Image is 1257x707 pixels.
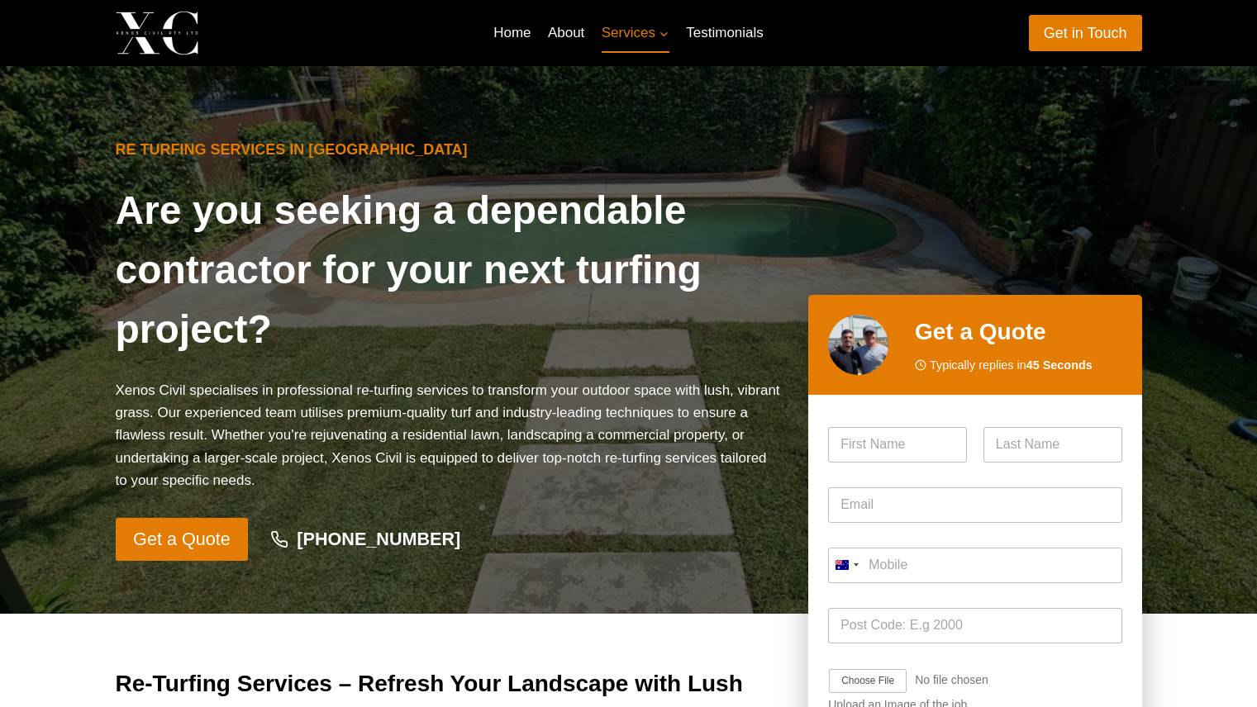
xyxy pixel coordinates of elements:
h2: Get a Quote [915,315,1122,349]
a: Services [593,13,678,53]
strong: [PHONE_NUMBER] [297,529,460,549]
img: Xenos Civil [116,11,198,55]
span: Get a Quote [133,525,231,554]
input: Email [828,487,1121,523]
span: Services [602,21,669,44]
a: About [540,13,593,53]
p: Xenos Civil [212,20,328,45]
input: Mobile [828,548,1121,583]
p: Xenos Civil specialises in professional re-turfing services to transform your outdoor space with ... [116,379,783,491]
a: Xenos Civil [116,11,328,55]
h6: Re Turfing Services in [GEOGRAPHIC_DATA] [116,139,783,161]
nav: Primary Navigation [485,13,772,53]
a: Testimonials [678,13,772,53]
h1: Are you seeking a dependable contractor for your next turfing project? [116,181,783,359]
button: Selected country [828,548,864,583]
input: Last Name [983,427,1122,463]
a: [PHONE_NUMBER] [255,520,476,558]
input: Post Code: E.g 2000 [828,608,1121,643]
strong: 45 Seconds [1026,358,1093,372]
a: Get in Touch [1029,15,1142,50]
input: First Name [828,427,967,463]
a: Home [485,13,540,53]
a: Get a Quote [116,518,249,561]
span: Typically replies in [930,356,1093,375]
